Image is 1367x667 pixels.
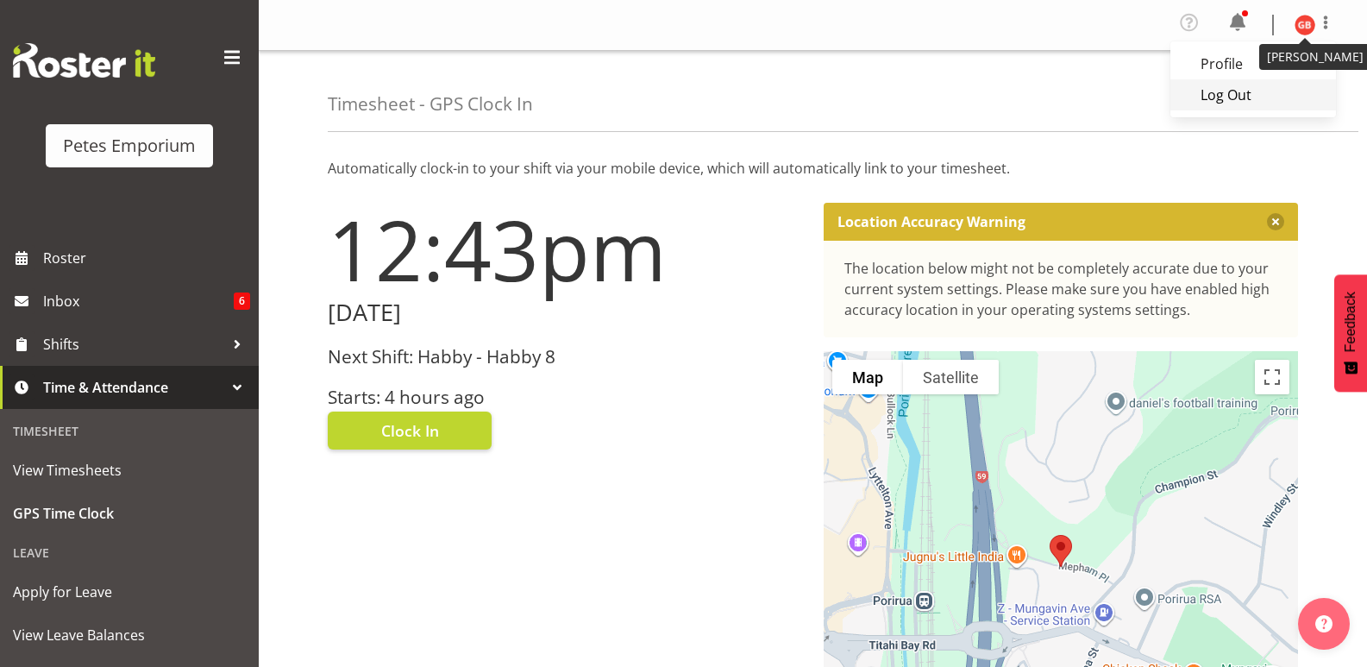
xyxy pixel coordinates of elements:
span: GPS Time Clock [13,500,246,526]
button: Toggle fullscreen view [1255,360,1289,394]
h3: Starts: 4 hours ago [328,387,803,407]
span: Shifts [43,331,224,357]
a: View Leave Balances [4,614,254,657]
span: Inbox [43,288,234,314]
a: Log Out [1170,79,1336,110]
h1: 12:43pm [328,203,803,296]
span: Roster [43,245,250,271]
a: View Timesheets [4,449,254,492]
div: Timesheet [4,413,254,449]
span: 6 [234,293,250,310]
span: Time & Attendance [43,374,224,400]
a: Profile [1170,48,1336,79]
span: Feedback [1343,292,1358,352]
button: Feedback - Show survey [1334,274,1367,392]
button: Show satellite imagery [903,360,999,394]
span: View Timesheets [13,457,246,483]
span: Apply for Leave [13,579,246,605]
button: Show street map [832,360,903,394]
div: Leave [4,535,254,570]
a: Apply for Leave [4,570,254,614]
button: Close message [1267,213,1284,230]
p: Automatically clock-in to your shift via your mobile device, which will automatically link to you... [328,158,1298,179]
span: View Leave Balances [13,622,246,648]
img: gillian-byford11184.jpg [1295,15,1315,35]
div: The location below might not be completely accurate due to your current system settings. Please m... [844,258,1278,320]
h3: Next Shift: Habby - Habby 8 [328,347,803,367]
h2: [DATE] [328,299,803,326]
a: GPS Time Clock [4,492,254,535]
div: Petes Emporium [63,133,196,159]
button: Clock In [328,412,492,450]
img: help-xxl-2.png [1315,615,1333,632]
p: Location Accuracy Warning [837,213,1025,230]
h4: Timesheet - GPS Clock In [328,94,533,114]
img: Rosterit website logo [13,43,155,78]
span: Clock In [381,419,439,442]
